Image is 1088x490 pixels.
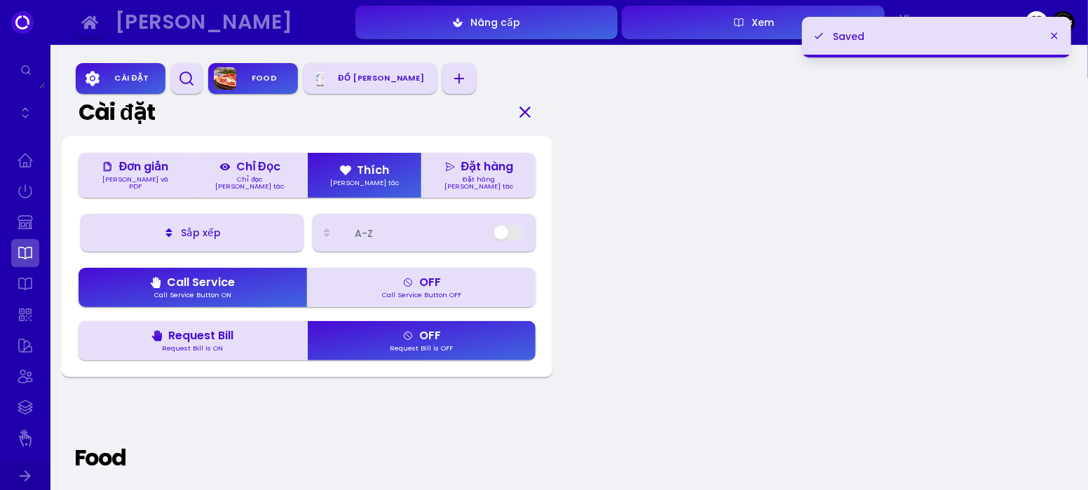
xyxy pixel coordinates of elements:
div: Call Service Button OFF [376,292,467,299]
div: [PERSON_NAME] [115,14,337,30]
button: Food [208,63,298,95]
button: A-Z [313,214,536,252]
button: Cài đặt [76,63,165,95]
div: Đồ [PERSON_NAME] [332,68,431,89]
div: Request Bill [151,330,233,341]
button: Đồ [PERSON_NAME] [304,63,437,95]
button: Nâng cấp [355,6,618,39]
div: Call Service [150,277,235,288]
button: Call ServiceCall Service Button ON [79,268,307,307]
div: Call Service Button ON [149,292,237,299]
div: Request Bill is OFF [384,345,458,352]
button: OFFCall Service Button OFF [307,268,536,307]
button: Thích[PERSON_NAME] tác [307,153,421,198]
div: [PERSON_NAME] và PDF [95,176,175,189]
div: Đặt hàng [444,161,514,172]
div: [PERSON_NAME] tác [325,179,404,186]
div: Đặt hàng [PERSON_NAME] tác [439,176,519,189]
div: Chỉ Đọc [219,161,280,172]
div: Sắp xếp [175,228,222,238]
img: images%2F-M4SoZdriiBpbIxRY3ww-marcelas%2F76719solo_rotate_website_alpha_21.gif [309,67,332,90]
div: Thích [340,165,389,176]
div: OFF [402,277,441,288]
button: Đơn giản[PERSON_NAME] và PDF [79,153,192,198]
div: Chỉ đọc [PERSON_NAME] tác [210,176,290,189]
div: Xem [744,18,774,27]
button: Request BillRequest Bill is ON [79,321,307,360]
div: Cài đặt [79,100,508,125]
div: A-Z [355,229,373,238]
div: Nâng cấp [463,18,520,27]
button: Chỉ ĐọcChỉ đọc [PERSON_NAME] tác [192,153,306,198]
button: Đặt hàngĐặt hàng [PERSON_NAME] tác [421,153,536,198]
div: Cài đặt [104,68,160,89]
div: Đơn giản [102,161,169,172]
button: Sắp xếp [81,214,304,252]
div: Request Bill is ON [156,345,229,352]
button: Xem [622,6,885,39]
img: images%2F-M4SoZdriiBpbIxRY3ww-marcelas%2F73312pepperoni.png [214,67,236,90]
img: Image [1026,11,1048,34]
button: OFFRequest Bill is OFF [307,321,536,360]
img: Image [1052,11,1075,34]
button: [PERSON_NAME] [109,7,351,39]
div: OFF [402,330,441,341]
div: Food [236,68,292,89]
div: Food [74,441,125,475]
p: Saved [833,29,1038,43]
